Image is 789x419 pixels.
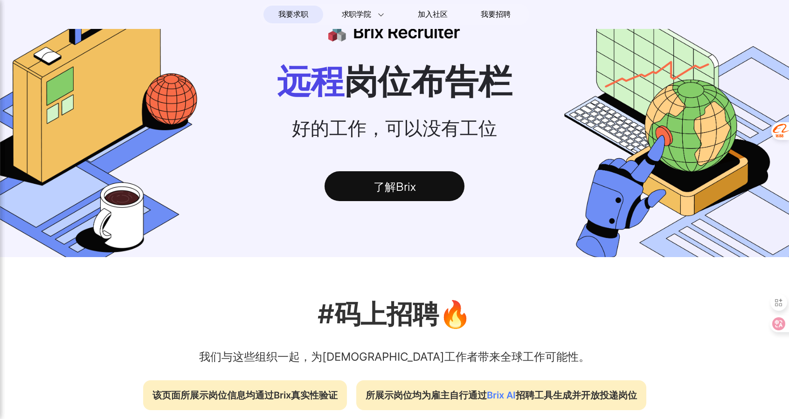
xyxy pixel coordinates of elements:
[325,171,464,201] div: 了解Brix
[277,61,344,101] span: 远程
[487,390,516,401] span: Brix AI
[342,9,371,20] span: 求职学院
[481,9,510,20] span: 我要招聘
[143,380,347,410] div: 该页面所展示岗位信息均通过Brix真实性验证
[356,380,646,410] div: 所展示岗位均为雇主自行通过 招聘工具生成并开放投递岗位
[418,7,447,22] span: 加入社区
[278,7,308,22] span: 我要求职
